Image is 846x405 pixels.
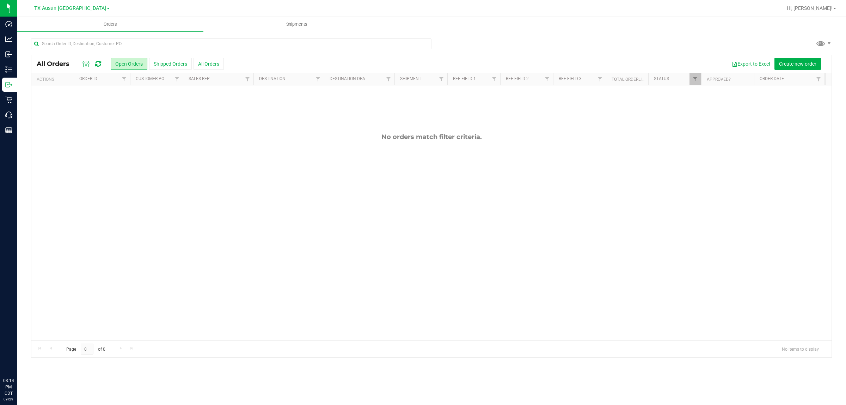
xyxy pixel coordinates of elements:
[277,21,317,28] span: Shipments
[37,77,71,82] div: Actions
[60,344,111,355] span: Page of 0
[689,73,701,85] a: Filter
[594,73,606,85] a: Filter
[559,76,582,81] a: Ref Field 3
[489,73,500,85] a: Filter
[774,58,821,70] button: Create new order
[727,58,774,70] button: Export to Excel
[453,76,476,81] a: Ref Field 1
[813,73,824,85] a: Filter
[5,111,12,119] inline-svg: Call Center
[79,76,97,81] a: Order ID
[541,73,553,85] a: Filter
[5,36,12,43] inline-svg: Analytics
[400,76,421,81] a: Shipment
[171,73,183,85] a: Filter
[383,73,394,85] a: Filter
[707,77,731,82] a: Approved?
[31,38,431,49] input: Search Order ID, Destination, Customer PO...
[136,76,164,81] a: Customer PO
[242,73,253,85] a: Filter
[189,76,210,81] a: Sales Rep
[37,60,76,68] span: All Orders
[5,96,12,103] inline-svg: Retail
[612,77,650,82] a: Total Orderlines
[194,58,224,70] button: All Orders
[259,76,286,81] a: Destination
[779,61,816,67] span: Create new order
[34,5,106,11] span: TX Austin [GEOGRAPHIC_DATA]
[5,127,12,134] inline-svg: Reports
[330,76,365,81] a: Destination DBA
[149,58,192,70] button: Shipped Orders
[654,76,669,81] a: Status
[17,17,203,32] a: Orders
[436,73,447,85] a: Filter
[111,58,147,70] button: Open Orders
[5,20,12,28] inline-svg: Dashboard
[787,5,833,11] span: Hi, [PERSON_NAME]!
[5,81,12,88] inline-svg: Outbound
[3,397,14,402] p: 09/29
[5,66,12,73] inline-svg: Inventory
[776,344,824,354] span: No items to display
[312,73,324,85] a: Filter
[7,349,28,370] iframe: Resource center
[506,76,529,81] a: Ref Field 2
[94,21,127,28] span: Orders
[31,133,832,141] div: No orders match filter criteria.
[203,17,390,32] a: Shipments
[5,51,12,58] inline-svg: Inbound
[3,377,14,397] p: 03:14 PM CDT
[760,76,784,81] a: Order Date
[118,73,130,85] a: Filter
